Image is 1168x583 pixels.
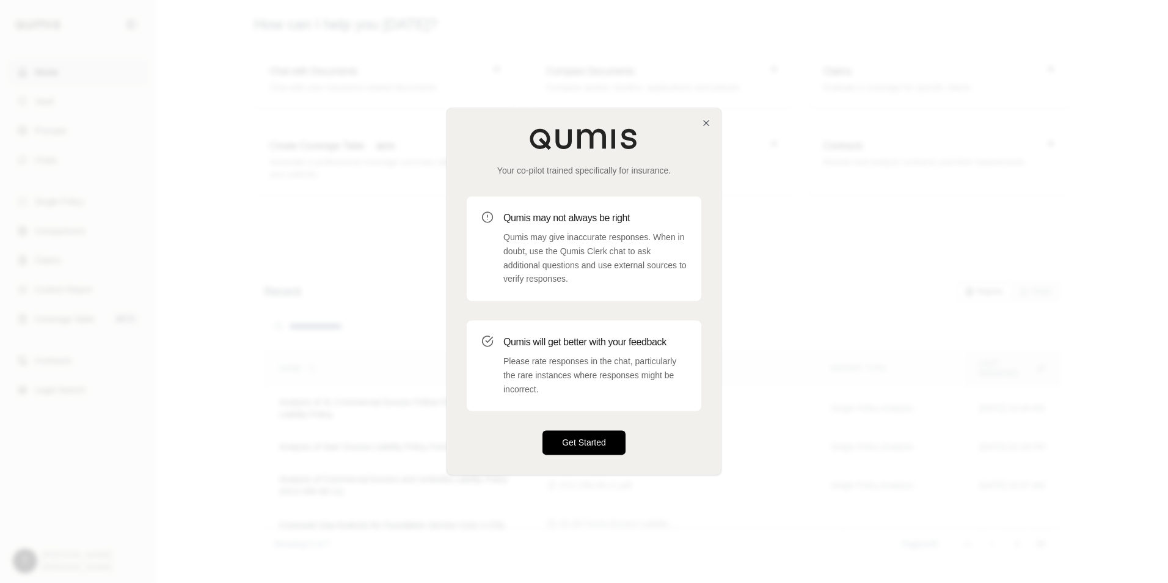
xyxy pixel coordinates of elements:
img: Qumis Logo [529,128,639,150]
p: Qumis may give inaccurate responses. When in doubt, use the Qumis Clerk chat to ask additional qu... [503,230,687,286]
h3: Qumis will get better with your feedback [503,335,687,350]
p: Please rate responses in the chat, particularly the rare instances where responses might be incor... [503,354,687,396]
p: Your co-pilot trained specifically for insurance. [467,164,701,177]
button: Get Started [542,431,626,455]
h3: Qumis may not always be right [503,211,687,226]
